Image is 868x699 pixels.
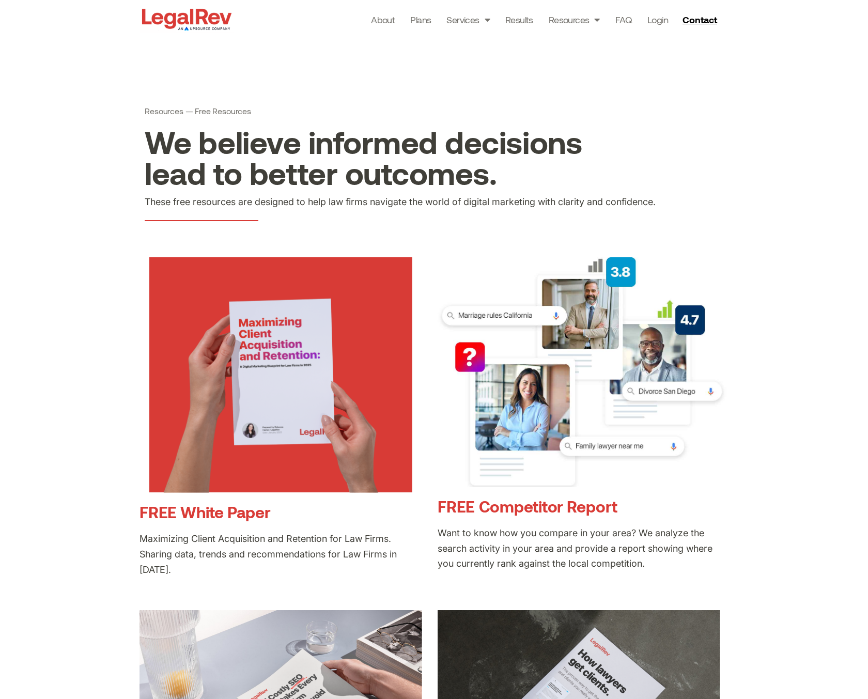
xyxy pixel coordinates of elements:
[446,12,490,27] a: Services
[438,496,617,516] a: FREE Competitor Report
[438,525,726,572] p: Want to know how you compare in your area? We analyze the search activity in your area and provid...
[371,12,395,27] a: About
[145,106,723,116] h1: Resources — Free Resources
[615,12,632,27] a: FAQ
[647,12,668,27] a: Login
[139,502,270,521] a: FREE White Paper
[145,188,723,210] div: These free resources are designed to help law firms navigate the world of digital marketing with ...
[145,126,622,188] h1: We believe informed decisions lead to better outcomes.
[683,15,717,24] span: Contact
[549,12,600,27] a: Resources
[410,12,431,27] a: Plans
[371,12,668,27] nav: Menu
[139,533,397,575] span: Maximizing Client Acquisition and Retention for Law Firms. Sharing data, trends and recommendatio...
[505,12,533,27] a: Results
[678,11,724,28] a: Contact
